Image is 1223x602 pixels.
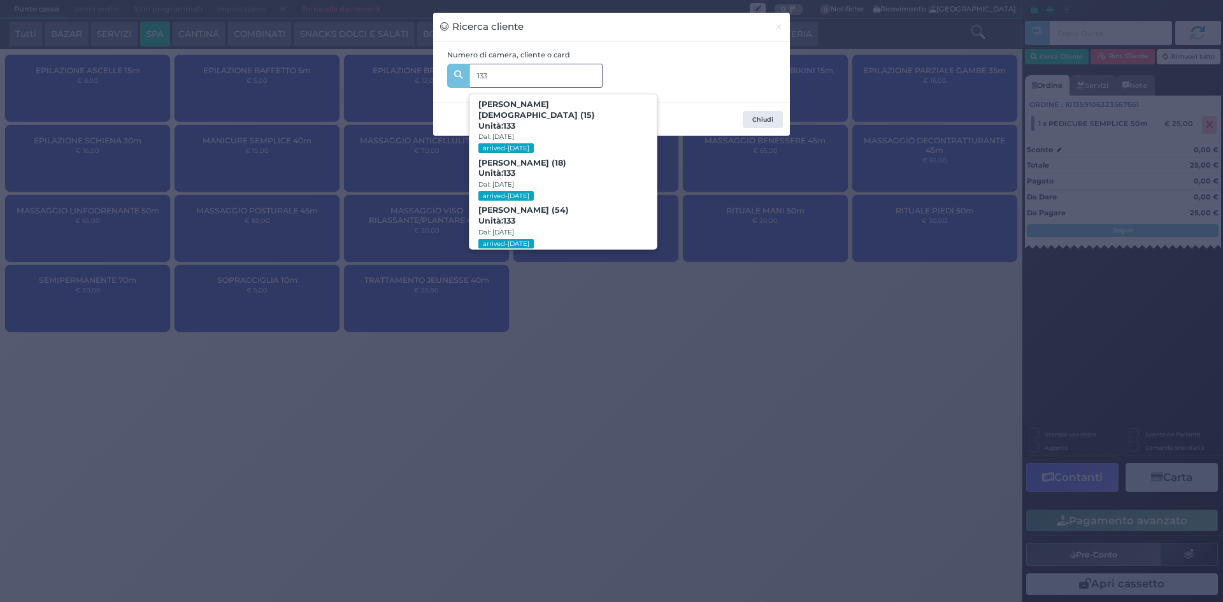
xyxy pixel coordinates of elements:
label: Numero di camera, cliente o card [447,50,570,61]
small: arrived-[DATE] [478,191,533,201]
strong: 133 [503,216,515,226]
h3: Ricerca cliente [440,20,524,34]
button: Chiudi [743,111,783,129]
b: [PERSON_NAME] (18) [478,158,566,178]
strong: 133 [503,121,515,131]
span: Unità: [478,168,515,179]
small: Dal: [DATE] [478,133,514,141]
span: Unità: [478,216,515,227]
b: [PERSON_NAME] (54) [478,205,569,226]
strong: 133 [503,168,515,178]
span: × [775,20,783,34]
small: arrived-[DATE] [478,239,533,248]
small: arrived-[DATE] [478,143,533,153]
button: Chiudi [768,13,790,41]
span: Unità: [478,121,515,132]
b: [PERSON_NAME][DEMOGRAPHIC_DATA] (15) [478,99,595,131]
input: Es. 'Mario Rossi', '220' o '108123234234' [469,64,603,88]
small: Dal: [DATE] [478,228,514,236]
small: Dal: [DATE] [478,180,514,189]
